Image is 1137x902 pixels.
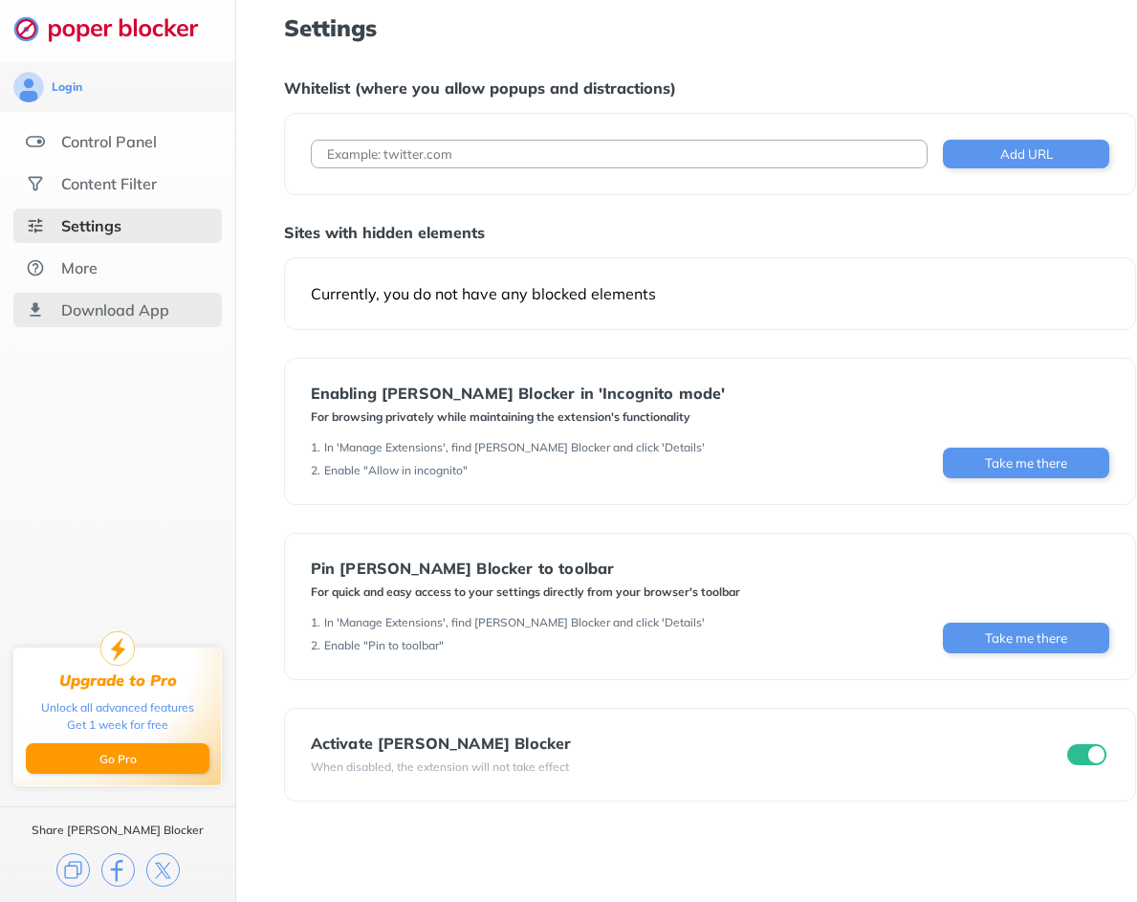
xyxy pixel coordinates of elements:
div: When disabled, the extension will not take effect [311,759,572,775]
div: Upgrade to Pro [59,671,177,690]
div: Download App [61,300,169,319]
div: Get 1 week for free [67,716,168,734]
img: upgrade-to-pro.svg [100,631,135,666]
div: Control Panel [61,132,157,151]
div: Currently, you do not have any blocked elements [311,284,1110,303]
button: Go Pro [26,743,209,774]
img: download-app.svg [26,300,45,319]
button: Add URL [943,140,1109,168]
div: Login [52,79,82,95]
div: Unlock all advanced features [41,699,194,716]
div: Content Filter [61,174,157,193]
input: Example: twitter.com [311,140,929,168]
div: 2 . [311,638,320,653]
div: Whitelist (where you allow popups and distractions) [284,78,1137,98]
div: Settings [61,216,121,235]
img: settings-selected.svg [26,216,45,235]
div: Enable "Pin to toolbar" [324,638,444,653]
img: facebook.svg [101,853,135,887]
div: Enabling [PERSON_NAME] Blocker in 'Incognito mode' [311,385,726,402]
img: x.svg [146,853,180,887]
img: copy.svg [56,853,90,887]
div: Share [PERSON_NAME] Blocker [32,823,204,838]
div: In 'Manage Extensions', find [PERSON_NAME] Blocker and click 'Details' [324,615,705,630]
img: features.svg [26,132,45,151]
div: In 'Manage Extensions', find [PERSON_NAME] Blocker and click 'Details' [324,440,705,455]
div: 2 . [311,463,320,478]
div: Enable "Allow in incognito" [324,463,468,478]
div: For quick and easy access to your settings directly from your browser's toolbar [311,584,740,600]
img: about.svg [26,258,45,277]
img: social.svg [26,174,45,193]
h1: Settings [284,15,1137,40]
div: 1 . [311,440,320,455]
div: For browsing privately while maintaining the extension's functionality [311,409,726,425]
button: Take me there [943,623,1109,653]
div: Sites with hidden elements [284,223,1137,242]
button: Take me there [943,448,1109,478]
img: avatar.svg [13,72,44,102]
img: logo-webpage.svg [13,15,219,42]
div: Activate [PERSON_NAME] Blocker [311,735,572,752]
div: 1 . [311,615,320,630]
div: Pin [PERSON_NAME] Blocker to toolbar [311,560,740,577]
div: More [61,258,98,277]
